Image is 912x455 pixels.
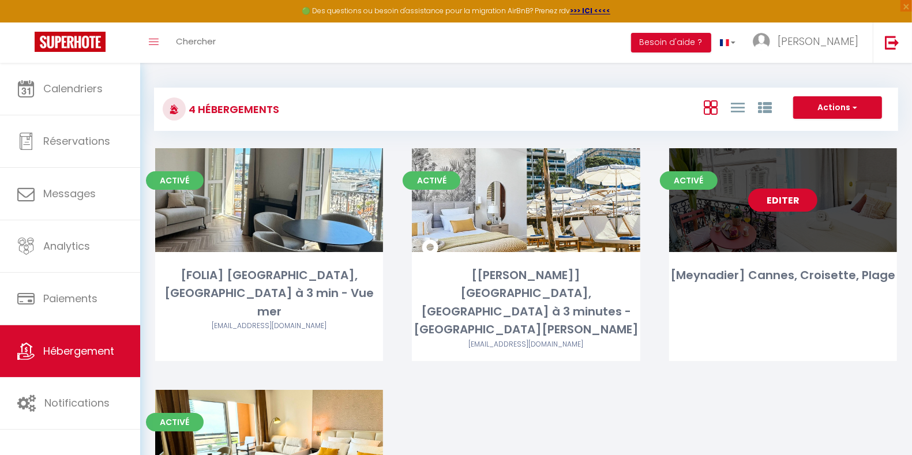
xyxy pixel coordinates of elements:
[35,32,106,52] img: Super Booking
[793,96,882,119] button: Actions
[748,189,817,212] a: Editer
[744,22,873,63] a: ... [PERSON_NAME]
[412,266,640,339] div: [[PERSON_NAME]] [GEOGRAPHIC_DATA], [GEOGRAPHIC_DATA] à 3 minutes - [GEOGRAPHIC_DATA][PERSON_NAME]
[43,291,97,306] span: Paiements
[44,396,110,410] span: Notifications
[704,97,718,116] a: Vue en Box
[43,186,96,201] span: Messages
[43,239,90,253] span: Analytics
[570,6,610,16] a: >>> ICI <<<<
[731,97,745,116] a: Vue en Liste
[660,171,718,190] span: Activé
[155,321,383,332] div: Airbnb
[155,266,383,321] div: [FOLIA] [GEOGRAPHIC_DATA], [GEOGRAPHIC_DATA] à 3 min - Vue mer
[631,33,711,52] button: Besoin d'aide ?
[146,413,204,431] span: Activé
[186,96,279,122] h3: 4 Hébergements
[43,81,103,96] span: Calendriers
[758,97,772,116] a: Vue par Groupe
[778,34,858,48] span: [PERSON_NAME]
[43,134,110,148] span: Réservations
[885,35,899,50] img: logout
[403,171,460,190] span: Activé
[669,266,897,284] div: [Meynadier] Cannes, Croisette, Plage
[146,171,204,190] span: Activé
[43,344,114,358] span: Hébergement
[167,22,224,63] a: Chercher
[176,35,216,47] span: Chercher
[753,33,770,50] img: ...
[412,339,640,350] div: Airbnb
